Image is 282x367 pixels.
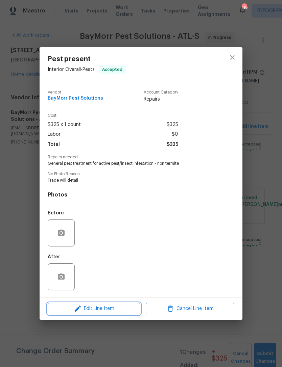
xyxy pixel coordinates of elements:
[148,305,232,313] span: Cancel Line Item
[242,4,246,11] div: 116
[50,305,138,313] span: Edit Line Item
[48,255,60,259] h5: After
[48,113,178,118] span: Cost
[224,49,240,65] button: close
[48,96,103,101] span: BayMorr Pest Solutions
[167,140,178,150] span: $325
[48,67,95,72] span: Interior Overall - Pests
[48,303,140,315] button: Edit Line Item
[48,172,234,176] span: No Photo Reason
[48,155,234,159] span: Repairs needed
[172,130,178,139] span: $0
[146,303,234,315] button: Cancel Line Item
[48,191,234,198] h4: Photos
[48,120,81,130] span: $325 x 1 count
[48,55,126,63] span: Pest present
[167,120,178,130] span: $325
[48,130,61,139] span: Labor
[144,96,178,103] span: Repairs
[48,140,60,150] span: Total
[48,211,64,215] h5: Before
[48,178,216,183] span: Trade will detail
[48,161,216,166] span: General pest treatment for active pest/insect infestation - non termite
[48,90,103,95] span: Vendor
[99,66,125,73] span: Accepted
[144,90,178,95] span: Account Category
